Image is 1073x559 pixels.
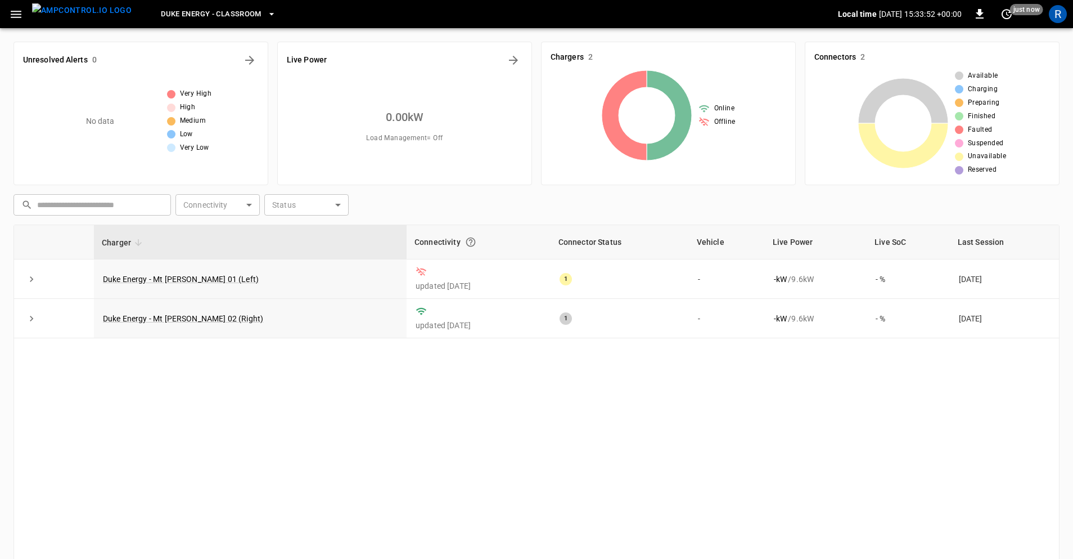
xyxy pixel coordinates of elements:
div: / 9.6 kW [774,274,858,285]
span: Suspended [968,138,1004,149]
span: Charger [102,236,146,249]
h6: Chargers [551,51,584,64]
button: expand row [23,310,40,327]
span: Finished [968,111,995,122]
p: [DATE] 15:33:52 +00:00 [879,8,962,20]
button: Energy Overview [504,51,522,69]
span: High [180,102,196,113]
h6: Live Power [287,54,327,66]
div: Connectivity [414,232,543,252]
p: No data [86,115,115,127]
div: / 9.6 kW [774,313,858,324]
p: updated [DATE] [416,320,542,331]
p: - kW [774,313,787,324]
button: set refresh interval [998,5,1016,23]
th: Vehicle [689,225,765,260]
td: - % [867,299,950,338]
span: Charging [968,84,998,95]
p: updated [DATE] [416,280,542,292]
h6: 0.00 kW [386,108,424,126]
div: 1 [560,273,572,285]
td: [DATE] [950,260,1059,299]
span: Faulted [968,124,993,136]
button: Connection between the charger and our software. [461,232,481,252]
span: Reserved [968,164,997,176]
a: Duke Energy - Mt [PERSON_NAME] 01 (Left) [103,275,259,284]
span: Duke Energy - Classroom [161,8,262,21]
span: just now [1010,4,1043,15]
h6: 0 [92,54,97,66]
button: Duke Energy - Classroom [156,3,281,25]
span: Unavailable [968,151,1006,162]
td: - [689,260,765,299]
span: Low [180,129,193,140]
th: Live SoC [867,225,950,260]
div: profile-icon [1049,5,1067,23]
th: Live Power [765,225,867,260]
span: Very High [180,88,212,100]
p: - kW [774,274,787,285]
button: All Alerts [241,51,259,69]
h6: 2 [860,51,865,64]
span: Very Low [180,142,209,154]
th: Connector Status [551,225,689,260]
td: - [689,299,765,338]
h6: Unresolved Alerts [23,54,88,66]
h6: Connectors [814,51,856,64]
th: Last Session [950,225,1059,260]
span: Online [714,103,734,114]
div: 1 [560,312,572,325]
td: [DATE] [950,299,1059,338]
td: - % [867,260,950,299]
img: ampcontrol.io logo [32,3,132,17]
button: expand row [23,271,40,288]
p: Local time [838,8,877,20]
span: Available [968,70,998,82]
a: Duke Energy - Mt [PERSON_NAME] 02 (Right) [103,314,263,323]
h6: 2 [588,51,593,64]
span: Medium [180,115,206,127]
span: Offline [714,117,736,128]
span: Preparing [968,97,1000,109]
span: Load Management = Off [366,133,443,144]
